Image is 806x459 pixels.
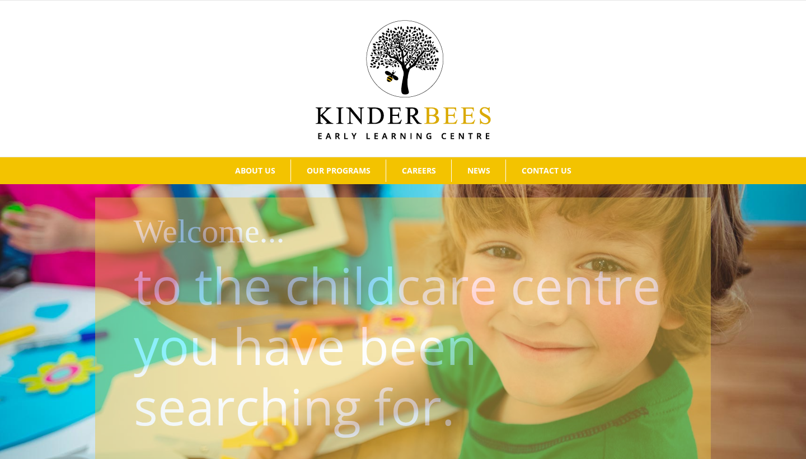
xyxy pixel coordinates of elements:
a: NEWS [452,160,505,182]
p: to the childcare centre you have been searching for. [134,255,679,436]
a: CAREERS [386,160,451,182]
img: Kinder Bees Logo [316,20,491,139]
span: CONTACT US [522,167,571,175]
span: ABOUT US [235,167,275,175]
a: CONTACT US [506,160,587,182]
a: ABOUT US [219,160,290,182]
span: OUR PROGRAMS [307,167,371,175]
span: CAREERS [402,167,436,175]
a: OUR PROGRAMS [291,160,386,182]
h1: Welcome... [134,208,703,255]
nav: Main Menu [17,157,789,184]
span: NEWS [467,167,490,175]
